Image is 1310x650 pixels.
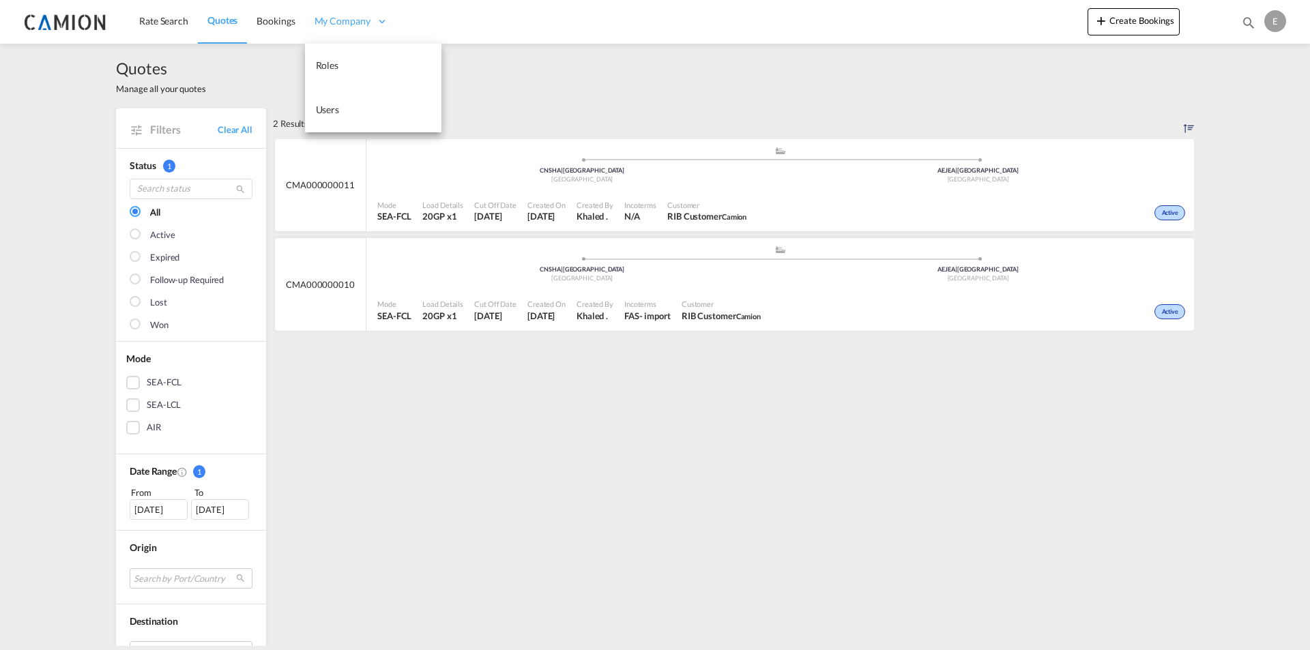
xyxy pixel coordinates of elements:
md-icon: assets/icons/custom/ship-fill.svg [772,147,789,154]
div: - import [639,310,671,322]
span: From To [DATE][DATE] [130,486,252,520]
div: Active [1154,304,1185,319]
div: SEA-FCL [147,376,181,389]
span: Mode [126,353,151,364]
a: Roles [305,44,441,88]
span: Cut Off Date [474,200,516,210]
span: [GEOGRAPHIC_DATA] [948,274,1009,282]
div: Sort by: Created On [1184,108,1194,138]
md-icon: icon-magnify [1241,15,1256,30]
div: Lost [150,296,167,310]
span: Active [1162,308,1182,317]
span: Customer [667,200,746,210]
span: | [561,265,563,273]
span: CMA000000010 [286,278,355,291]
span: Camion [736,312,761,321]
span: [GEOGRAPHIC_DATA] [551,274,613,282]
span: [GEOGRAPHIC_DATA] [948,175,1009,183]
span: 17 Sep 2025 [474,210,516,222]
span: Status [130,160,156,171]
span: Roles [316,59,339,71]
div: [DATE] [130,499,188,520]
span: Quotes [207,14,237,26]
button: icon-plus 400-fgCreate Bookings [1088,8,1180,35]
span: 1 [193,465,205,478]
span: 17 Sep 2025 [474,310,516,322]
span: Date Range [130,465,177,477]
span: Active [1162,209,1182,218]
span: 20GP x 1 [422,210,463,222]
div: To [193,486,253,499]
md-icon: icon-plus 400-fg [1093,12,1109,29]
div: From [130,486,190,499]
md-icon: icon-magnify [235,184,246,194]
md-checkbox: SEA-LCL [126,398,256,412]
span: Quotes [116,57,206,79]
div: All [150,206,160,220]
span: | [561,166,563,174]
span: AEJEA [GEOGRAPHIC_DATA] [937,166,1019,174]
span: Khaled . [577,310,613,322]
span: Bookings [257,15,295,27]
span: CMA000000011 [286,179,355,191]
span: CNSHA [GEOGRAPHIC_DATA] [540,166,624,174]
span: Load Details [422,200,463,210]
div: Active [150,228,175,242]
span: Filters [150,122,218,137]
div: Follow-up Required [150,274,224,287]
div: CMA000000011 assets/icons/custom/ship-fill.svgassets/icons/custom/roll-o-plane.svgOriginShanghai ... [275,139,1194,232]
div: SEA-LCL [147,398,181,412]
span: Khaled . [577,210,613,222]
a: Clear All [218,123,252,136]
span: [GEOGRAPHIC_DATA] [551,175,613,183]
span: Mode [377,200,411,210]
div: AIR [147,421,161,434]
span: | [955,166,957,174]
span: RIB Customer Camion [667,210,746,222]
span: Mode [377,299,411,309]
md-checkbox: AIR [126,421,256,434]
div: FAS [624,310,639,322]
span: Origin [130,542,156,553]
span: SEA-FCL [377,210,411,222]
div: E [1264,10,1286,32]
span: Users [316,104,340,115]
span: Manage all your quotes [116,83,206,95]
span: Created On [527,200,566,210]
span: Rate Search [139,15,188,27]
div: Active [1154,205,1185,220]
div: FAS import [624,310,671,322]
span: Destination [130,615,178,627]
div: 2 Results Found [273,108,334,138]
span: Created By [577,200,613,210]
div: CMA000000010 assets/icons/custom/ship-fill.svgassets/icons/custom/roll-o-plane.svgOriginShanghai ... [275,238,1194,331]
md-icon: assets/icons/custom/ship-fill.svg [772,246,789,253]
span: RIB Customer Camion [682,310,761,322]
span: Cut Off Date [474,299,516,309]
span: 20GP x 1 [422,310,463,322]
span: Camion [722,212,746,221]
span: Customer [682,299,761,309]
span: Incoterms [624,200,656,210]
div: [DATE] [191,499,249,520]
input: Search status [130,179,252,199]
div: icon-magnify [1241,15,1256,35]
div: Expired [150,251,179,265]
span: CNSHA [GEOGRAPHIC_DATA] [540,265,624,273]
img: 05c02a603cfc11efa1b81fce21b124fa.png [20,6,113,37]
span: Load Details [422,299,463,309]
div: N/A [624,210,640,222]
span: 17 Sep 2025 [527,310,566,322]
md-checkbox: SEA-FCL [126,376,256,389]
span: | [955,265,957,273]
span: AEJEA [GEOGRAPHIC_DATA] [937,265,1019,273]
div: Won [150,319,169,332]
md-icon: Created On [177,467,188,477]
span: Incoterms [624,299,671,309]
span: Created On [527,299,566,309]
div: Status 1 [130,159,252,173]
span: Created By [577,299,613,309]
span: 1 [163,160,175,173]
span: SEA-FCL [377,310,411,322]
